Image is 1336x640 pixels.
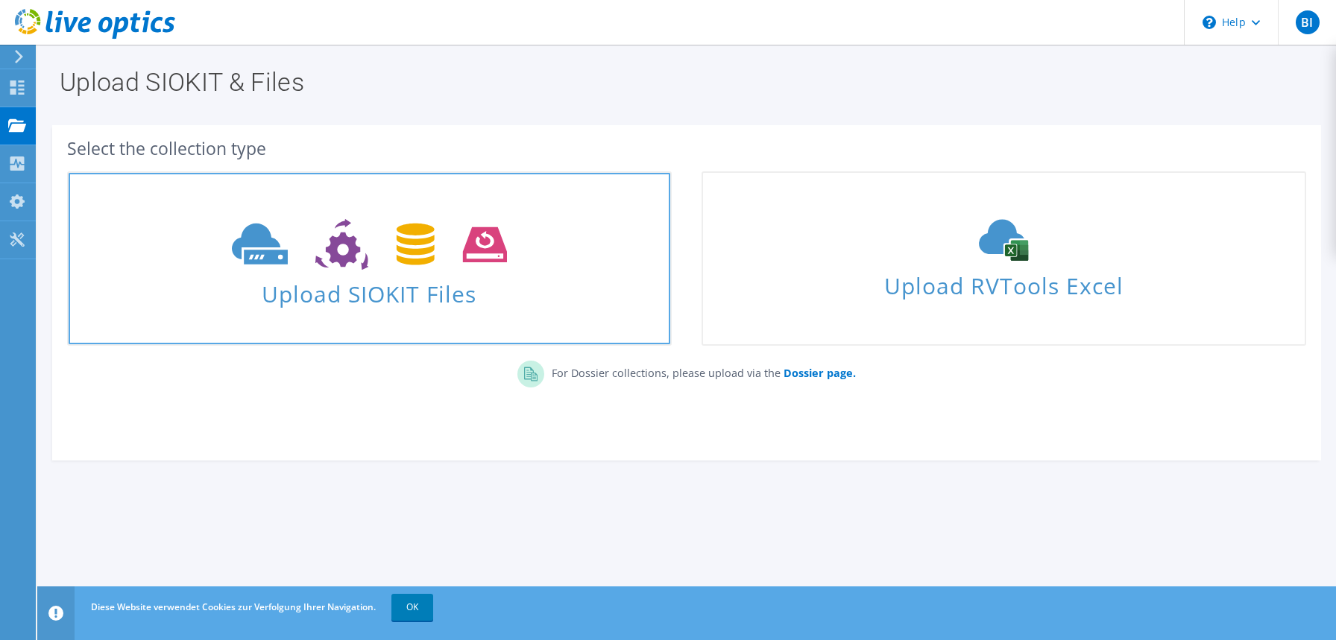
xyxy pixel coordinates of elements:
div: Select the collection type [67,140,1306,156]
a: Upload RVTools Excel [702,171,1306,346]
svg: \n [1203,16,1216,29]
span: Diese Website verwendet Cookies zur Verfolgung Ihrer Navigation. [91,601,376,613]
b: Dossier page. [784,366,856,380]
a: Dossier page. [781,366,856,380]
span: BI [1296,10,1320,34]
span: Upload SIOKIT Files [69,273,670,305]
a: Upload SIOKIT Files [67,171,672,346]
a: OK [391,594,433,621]
p: For Dossier collections, please upload via the [544,361,856,381]
span: Upload RVTools Excel [703,266,1305,298]
h1: Upload SIOKIT & Files [60,69,1306,95]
